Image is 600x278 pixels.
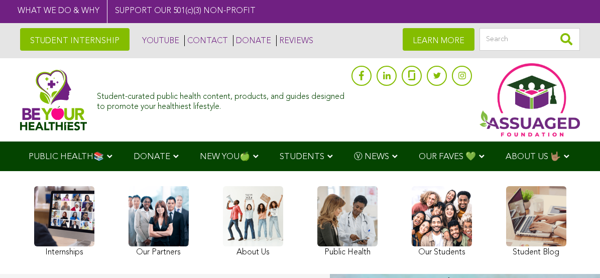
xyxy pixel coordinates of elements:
span: PUBLIC HEALTH📚 [29,153,104,161]
a: STUDENT INTERNSHIP [20,28,130,51]
input: Search [479,28,580,51]
a: LEARN MORE [403,28,474,51]
a: DONATE [233,35,271,46]
iframe: Chat Widget [550,230,600,278]
img: glassdoor [408,70,415,80]
span: NEW YOU🍏 [200,153,250,161]
span: OUR FAVES 💚 [419,153,476,161]
a: YOUTUBE [140,35,179,46]
div: Student-curated public health content, products, and guides designed to promote your healthiest l... [97,87,346,111]
span: DONATE [134,153,170,161]
span: Ⓥ NEWS [354,153,389,161]
span: STUDENTS [280,153,324,161]
span: ABOUT US 🤟🏽 [506,153,561,161]
img: Assuaged App [479,63,580,136]
div: Navigation Menu [14,142,586,171]
a: CONTACT [184,35,228,46]
img: Assuaged [20,69,87,130]
a: REVIEWS [276,35,313,46]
